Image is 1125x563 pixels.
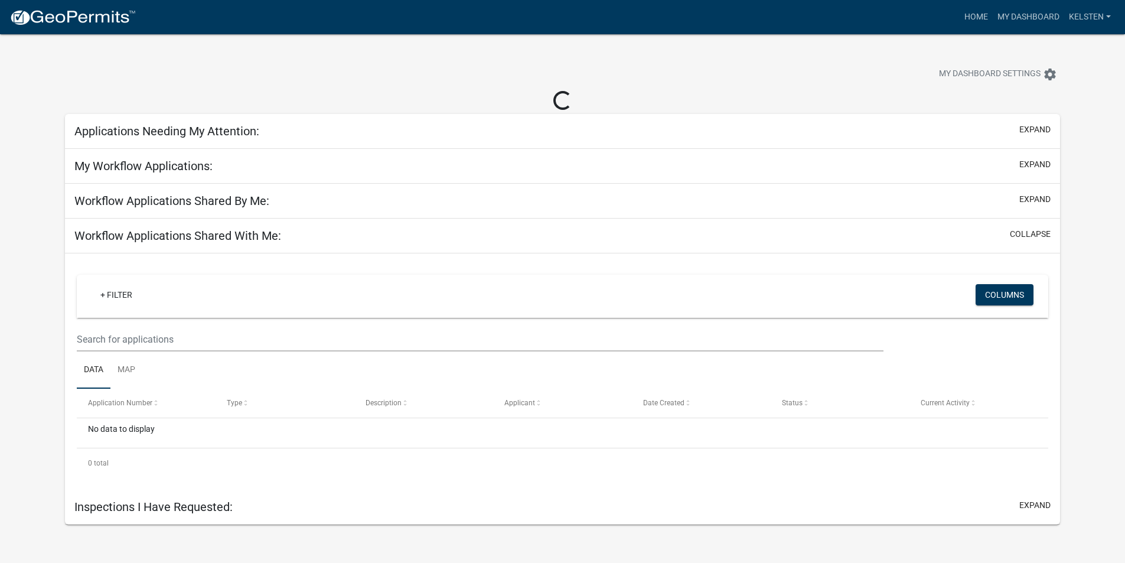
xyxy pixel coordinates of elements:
datatable-header-cell: Date Created [632,389,771,417]
div: 0 total [77,448,1048,478]
a: Map [110,352,142,389]
span: Type [227,399,242,407]
datatable-header-cell: Description [354,389,493,417]
h5: Workflow Applications Shared With Me: [74,229,281,243]
a: My Dashboard [993,6,1064,28]
h5: My Workflow Applications: [74,159,213,173]
h5: Inspections I Have Requested: [74,500,233,514]
datatable-header-cell: Applicant [493,389,632,417]
span: Status [782,399,803,407]
i: settings [1043,67,1057,82]
span: Applicant [504,399,535,407]
span: Date Created [643,399,684,407]
div: No data to display [77,418,1048,448]
a: Kelsten [1064,6,1116,28]
input: Search for applications [77,327,883,352]
button: My Dashboard Settingssettings [930,63,1067,86]
span: My Dashboard Settings [939,67,1041,82]
h5: Applications Needing My Attention: [74,124,259,138]
a: Data [77,352,110,389]
datatable-header-cell: Application Number [77,389,216,417]
button: expand [1019,158,1051,171]
button: expand [1019,193,1051,206]
datatable-header-cell: Type [216,389,354,417]
h5: Workflow Applications Shared By Me: [74,194,269,208]
button: expand [1019,123,1051,136]
span: Current Activity [921,399,970,407]
div: collapse [65,253,1060,490]
a: + Filter [91,284,142,305]
datatable-header-cell: Current Activity [909,389,1048,417]
span: Description [366,399,402,407]
button: Columns [976,284,1033,305]
span: Application Number [88,399,152,407]
button: collapse [1010,228,1051,240]
datatable-header-cell: Status [770,389,909,417]
button: expand [1019,499,1051,512]
a: Home [960,6,993,28]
